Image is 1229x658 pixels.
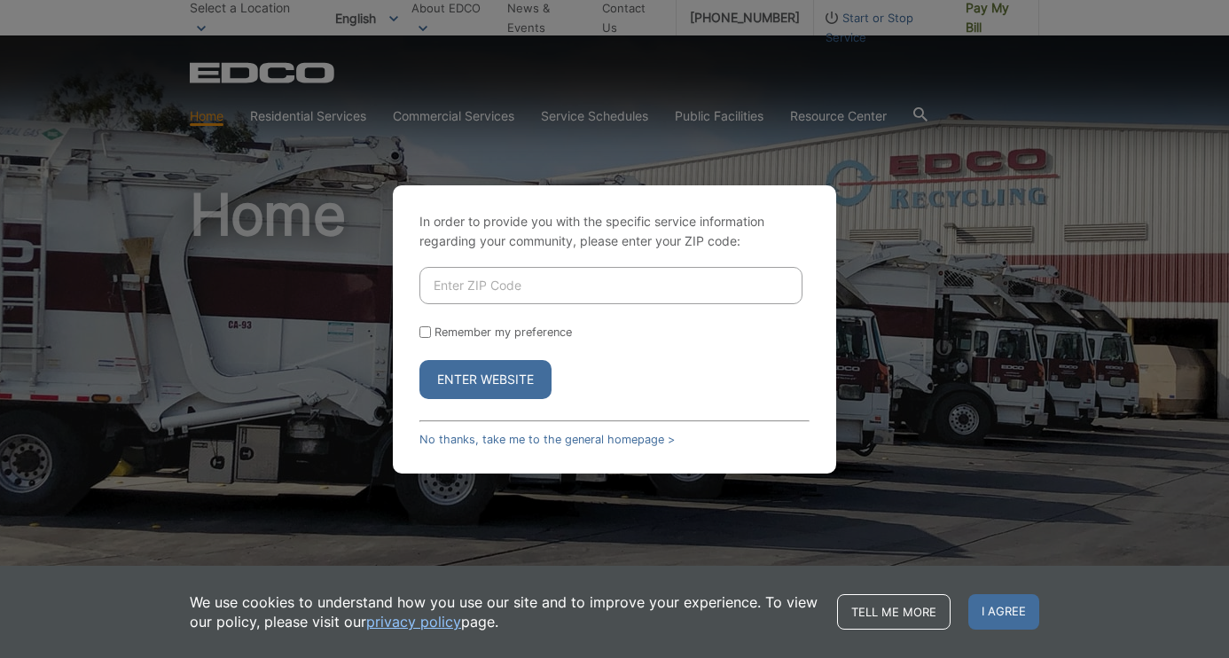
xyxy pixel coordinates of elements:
[419,267,802,304] input: Enter ZIP Code
[366,612,461,631] a: privacy policy
[419,360,552,399] button: Enter Website
[190,592,819,631] p: We use cookies to understand how you use our site and to improve your experience. To view our pol...
[837,594,951,630] a: Tell me more
[419,433,675,446] a: No thanks, take me to the general homepage >
[968,594,1039,630] span: I agree
[419,212,810,251] p: In order to provide you with the specific service information regarding your community, please en...
[434,325,572,339] label: Remember my preference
